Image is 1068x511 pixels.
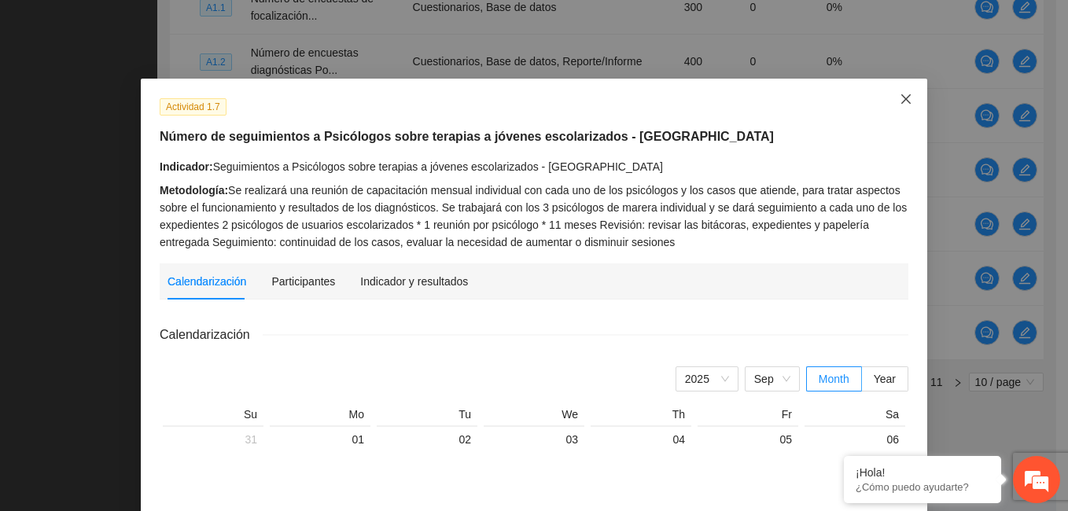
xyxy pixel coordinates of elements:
div: 01 [276,430,364,449]
span: Sep [754,367,790,391]
h5: Número de seguimientos a Psicólogos sobre terapias a jóvenes escolarizados - [GEOGRAPHIC_DATA] [160,127,908,146]
th: Th [587,407,694,425]
span: close [900,93,912,105]
div: Chatee con nosotros ahora [82,80,264,101]
div: Indicador y resultados [360,273,468,290]
span: 2025 [685,367,729,391]
th: Su [160,407,267,425]
div: 31 [169,430,257,449]
div: 02 [383,430,471,449]
span: Year [874,373,896,385]
div: Minimizar ventana de chat en vivo [258,8,296,46]
strong: Metodología: [160,184,228,197]
div: Calendarización [168,273,246,290]
textarea: Escriba su mensaje y pulse “Intro” [8,343,300,398]
div: 06 [811,430,899,449]
th: Tu [374,407,481,425]
div: ¡Hola! [856,466,989,479]
button: Close [885,79,927,121]
th: We [481,407,587,425]
strong: Indicador: [160,160,213,173]
th: Mo [267,407,374,425]
span: Actividad 1.7 [160,98,226,116]
span: Estamos en línea. [91,167,217,325]
span: Calendarización [160,325,263,344]
th: Sa [801,407,908,425]
div: 03 [490,430,578,449]
div: Participantes [271,273,335,290]
div: Se realizará una reunión de capacitación mensual individual con cada uno de los psicólogos y los ... [160,182,908,251]
div: 05 [704,430,792,449]
span: Month [819,373,849,385]
p: ¿Cómo puedo ayudarte? [856,481,989,493]
div: Seguimientos a Psicólogos sobre terapias a jóvenes escolarizados - [GEOGRAPHIC_DATA] [160,158,908,175]
th: Fr [694,407,801,425]
div: 04 [597,430,685,449]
